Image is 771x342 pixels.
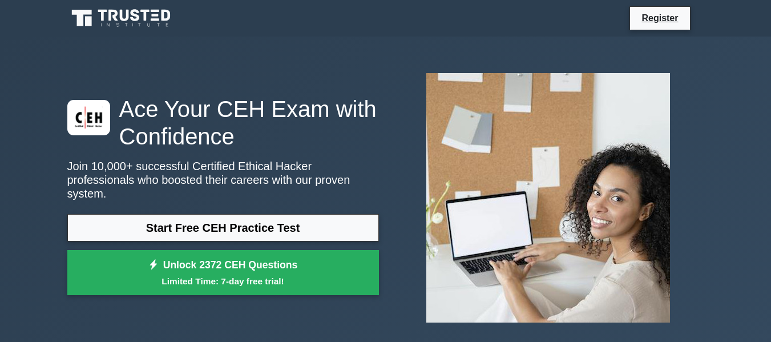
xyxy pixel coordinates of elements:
[67,250,379,296] a: Unlock 2372 CEH QuestionsLimited Time: 7-day free trial!
[67,214,379,242] a: Start Free CEH Practice Test
[67,95,379,150] h1: Ace Your CEH Exam with Confidence
[67,159,379,200] p: Join 10,000+ successful Certified Ethical Hacker professionals who boosted their careers with our...
[82,275,365,288] small: Limited Time: 7-day free trial!
[635,11,685,25] a: Register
